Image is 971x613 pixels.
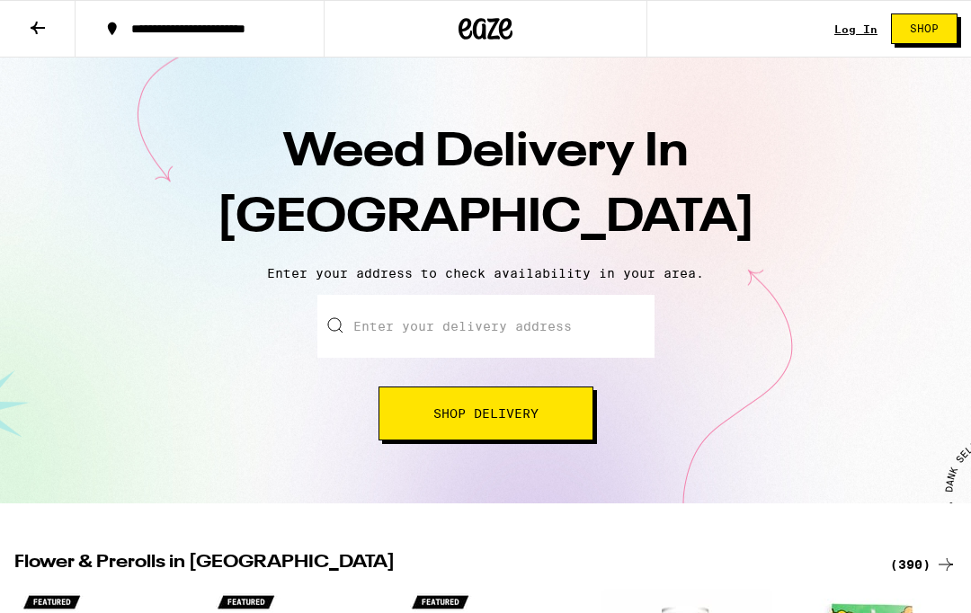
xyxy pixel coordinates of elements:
[433,407,539,420] span: Shop Delivery
[910,23,939,34] span: Shop
[18,266,953,280] p: Enter your address to check availability in your area.
[171,120,800,252] h1: Weed Delivery In
[877,13,971,44] a: Shop
[317,295,655,358] input: Enter your delivery address
[14,554,869,575] h2: Flower & Prerolls in [GEOGRAPHIC_DATA]
[379,386,593,440] button: Shop Delivery
[891,13,958,44] button: Shop
[834,23,877,35] a: Log In
[217,195,755,242] span: [GEOGRAPHIC_DATA]
[890,554,957,575] a: (390)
